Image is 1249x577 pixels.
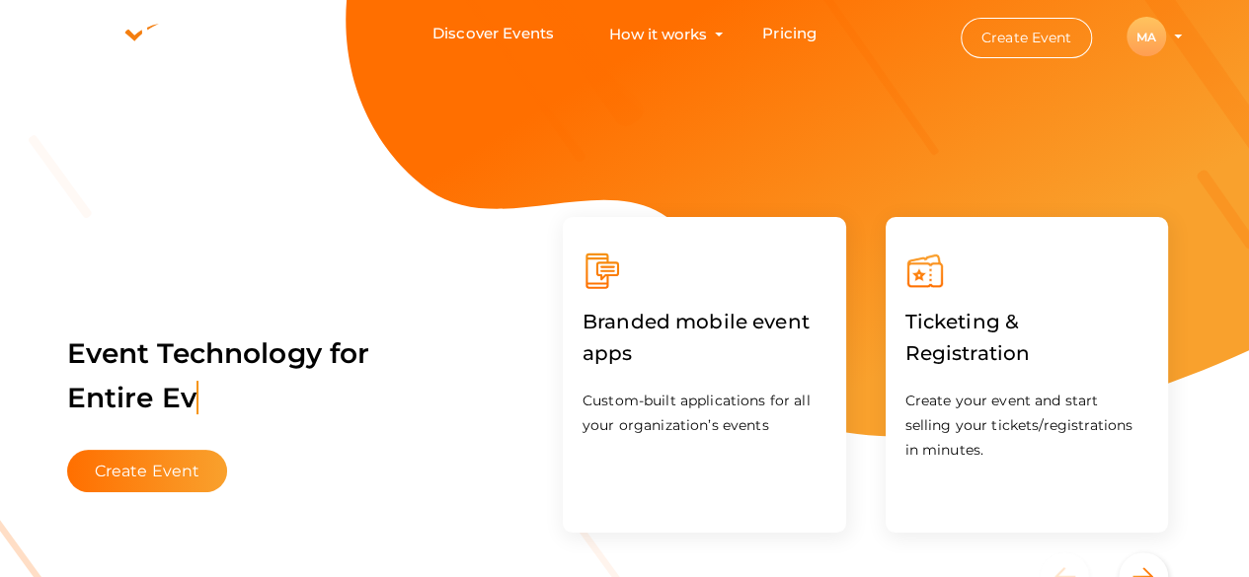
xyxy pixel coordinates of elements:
profile-pic: MA [1127,30,1166,44]
button: Create Event [961,18,1093,58]
p: Create your event and start selling your tickets/registrations in minutes. [905,389,1149,463]
button: How it works [603,16,713,52]
div: MA [1127,17,1166,56]
button: MA [1121,16,1172,57]
label: Branded mobile event apps [583,291,826,384]
button: Create Event [67,450,228,492]
label: Ticketing & Registration [905,291,1149,384]
span: Entire Ev [67,381,198,414]
a: Pricing [762,16,817,52]
label: Event Technology for [67,307,370,445]
a: Discover Events [432,16,554,52]
a: Branded mobile event apps [583,345,826,364]
a: Ticketing & Registration [905,345,1149,364]
p: Custom-built applications for all your organization’s events [583,389,826,438]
